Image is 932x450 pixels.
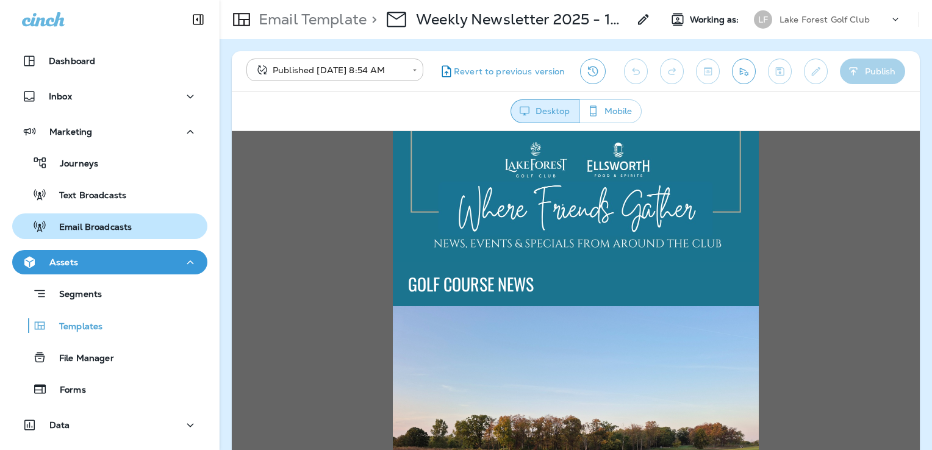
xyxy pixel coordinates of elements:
[12,413,207,437] button: Data
[12,49,207,73] button: Dashboard
[12,213,207,239] button: Email Broadcasts
[416,10,629,29] p: Weekly Newsletter 2025 - 10/7
[49,91,72,101] p: Inbox
[47,222,132,234] p: Email Broadcasts
[732,59,756,84] button: Send test email
[12,182,207,207] button: Text Broadcasts
[12,345,207,370] button: File Manager
[12,150,207,176] button: Journeys
[48,385,86,396] p: Forms
[181,7,215,32] button: Collapse Sidebar
[690,15,742,25] span: Working as:
[579,99,642,123] button: Mobile
[433,59,570,84] button: Revert to previous version
[511,99,580,123] button: Desktop
[48,159,98,170] p: Journeys
[49,127,92,137] p: Marketing
[580,59,606,84] button: View Changelog
[49,56,95,66] p: Dashboard
[47,321,102,333] p: Templates
[12,280,207,307] button: Segments
[367,10,377,29] p: >
[780,15,870,24] p: Lake Forest Golf Club
[254,10,367,29] p: Email Template
[754,10,772,29] div: LF
[176,140,302,165] span: GOLF COURSE NEWS
[12,84,207,109] button: Inbox
[454,66,565,77] span: Revert to previous version
[47,353,114,365] p: File Manager
[47,190,126,202] p: Text Broadcasts
[255,64,404,76] div: Published [DATE] 8:54 AM
[49,257,78,267] p: Assets
[12,313,207,338] button: Templates
[12,376,207,402] button: Forms
[161,175,527,449] img: 20251003_184830.jpg
[49,420,70,430] p: Data
[12,120,207,144] button: Marketing
[12,250,207,274] button: Assets
[47,289,102,301] p: Segments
